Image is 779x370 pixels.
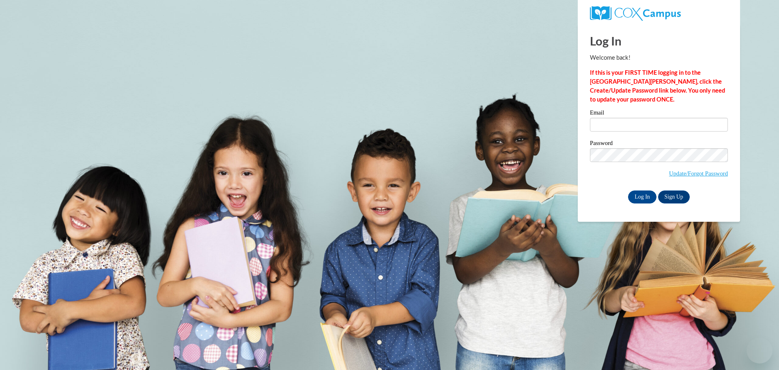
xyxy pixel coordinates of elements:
label: Email [590,110,728,118]
h1: Log In [590,32,728,49]
a: Update/Forgot Password [669,170,728,177]
input: Log In [628,190,656,203]
p: Welcome back! [590,53,728,62]
a: COX Campus [590,6,728,21]
img: COX Campus [590,6,681,21]
strong: If this is your FIRST TIME logging in to the [GEOGRAPHIC_DATA][PERSON_NAME], click the Create/Upd... [590,69,725,103]
a: Sign Up [658,190,690,203]
label: Password [590,140,728,148]
iframe: Button to launch messaging window [747,338,773,364]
